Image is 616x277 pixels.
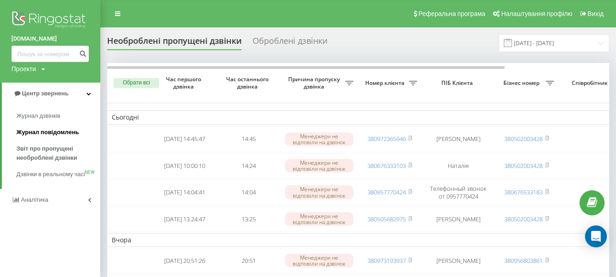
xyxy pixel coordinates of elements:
[422,126,495,152] td: [PERSON_NAME]
[16,166,100,183] a: Дзвінки в реальному часіNEW
[501,10,572,17] span: Налаштування профілю
[11,46,89,62] input: Пошук за номером
[285,254,353,267] div: Менеджери не відповіли на дзвінок
[16,128,79,137] span: Журнал повідомлень
[153,126,217,152] td: [DATE] 14:45:47
[16,141,100,166] a: Звіт про пропущені необроблені дзвінки
[504,188,543,196] a: 380676533183
[588,10,604,17] span: Вихід
[21,196,48,203] span: Аналiтика
[504,256,543,265] a: 380956803861
[504,215,543,223] a: 380502003428
[285,76,345,90] span: Причина пропуску дзвінка
[22,90,68,97] span: Центр звернень
[422,207,495,231] td: [PERSON_NAME]
[422,249,495,273] td: [PERSON_NAME]
[153,207,217,231] td: [DATE] 13:24:47
[285,212,353,226] div: Менеджери не відповіли на дзвінок
[368,162,406,170] a: 380676333103
[217,249,280,273] td: 20:51
[224,76,273,90] span: Час останнього дзвінка
[285,159,353,172] div: Менеджери не відповіли на дзвінок
[217,126,280,152] td: 14:45
[368,256,406,265] a: 380973193937
[285,132,353,146] div: Менеджери не відповіли на дзвінок
[160,76,209,90] span: Час першого дзвінка
[16,144,96,162] span: Звіт про пропущені необроблені дзвінки
[422,154,495,178] td: Наталія
[16,108,100,124] a: Журнал дзвінків
[107,36,242,50] div: Необроблені пропущені дзвінки
[217,207,280,231] td: 13:25
[217,180,280,205] td: 14:04
[422,180,495,205] td: Телефонный звонок от 0957770424
[430,79,487,87] span: ПІБ Клієнта
[362,79,409,87] span: Номер клієнта
[2,83,100,105] a: Центр звернень
[285,185,353,199] div: Менеджери не відповіли на дзвінок
[16,111,60,120] span: Журнал дзвінків
[499,79,546,87] span: Бізнес номер
[585,225,607,247] div: Open Intercom Messenger
[153,154,217,178] td: [DATE] 10:00:10
[419,10,486,17] span: Реферальна програма
[368,135,406,143] a: 380972365946
[16,170,85,179] span: Дзвінки в реальному часі
[217,154,280,178] td: 14:24
[11,34,89,43] a: [DOMAIN_NAME]
[153,180,217,205] td: [DATE] 14:04:41
[114,78,159,88] button: Обрати всі
[153,249,217,273] td: [DATE] 20:51:26
[368,215,406,223] a: 380505682975
[16,124,100,141] a: Журнал повідомлень
[504,135,543,143] a: 380502003428
[368,188,406,196] a: 380957770424
[504,162,543,170] a: 380502003428
[11,9,89,32] img: Ringostat logo
[253,36,327,50] div: Оброблені дзвінки
[11,64,36,73] div: Проекти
